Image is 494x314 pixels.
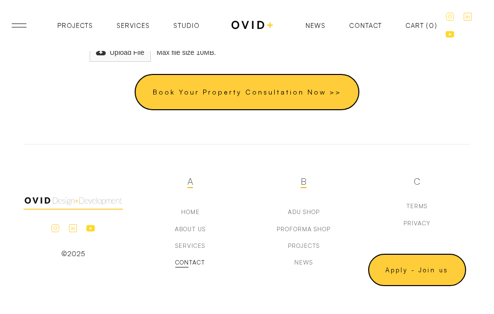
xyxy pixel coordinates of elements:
[175,226,206,233] a: about us
[368,254,466,286] a: Apply - Join us
[405,23,424,29] div: Cart
[429,23,434,29] div: 0
[90,43,151,62] label: Upload File
[349,23,382,29] a: Contact
[294,259,313,266] a: News
[181,209,200,216] a: Home
[188,176,193,187] div: A
[110,48,144,57] div: Upload File
[173,23,200,29] a: Studio
[175,242,205,249] a: Services
[175,259,205,266] a: Contact
[61,249,85,259] div: ©2025
[435,23,437,29] div: )
[288,242,320,249] a: Projects
[405,23,437,29] a: Open empty cart
[277,226,330,233] a: pROFORMA Shop
[135,74,359,110] input: Book Your Property Consultation Now >>
[372,258,462,282] div: Apply - Join us
[117,23,150,29] a: Services
[57,23,93,29] a: Projects
[151,43,222,62] div: Max file size 10MB.
[306,23,326,29] a: News
[403,220,430,227] a: Privacy
[406,203,427,210] a: Terms
[288,209,320,216] a: adu Shop
[301,176,306,187] div: B
[414,176,420,187] div: C
[426,23,428,29] div: (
